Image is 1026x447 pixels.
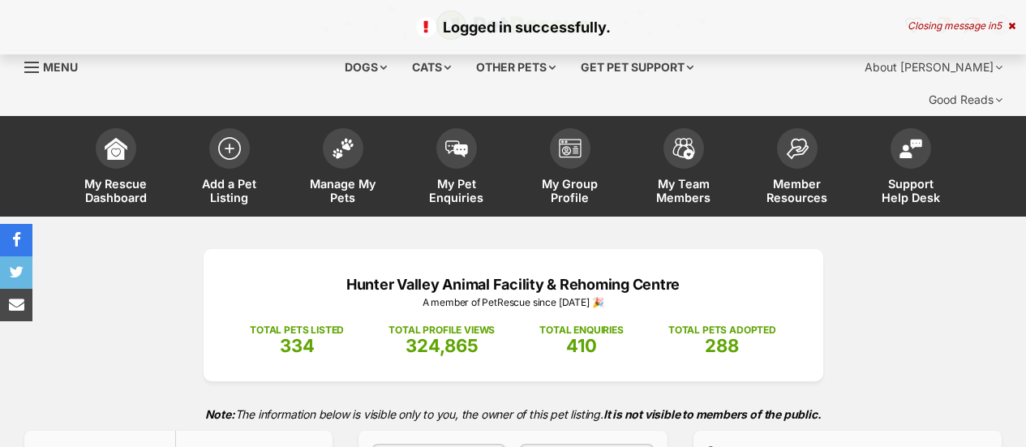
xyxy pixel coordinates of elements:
[899,139,922,158] img: help-desk-icon-fdf02630f3aa405de69fd3d07c3f3aa587a6932b1a1747fa1d2bba05be0121f9.svg
[43,60,78,74] span: Menu
[672,138,695,159] img: team-members-icon-5396bd8760b3fe7c0b43da4ab00e1e3bb1a5d9ba89233759b79545d2d3fc5d0d.svg
[205,407,235,421] strong: Note:
[59,120,173,217] a: My Rescue Dashboard
[513,120,627,217] a: My Group Profile
[854,120,968,217] a: Support Help Desk
[332,138,354,159] img: manage-my-pets-icon-02211641906a0b7f246fdf0571729dbe1e7629f14944591b6c1af311fb30b64b.svg
[389,323,495,337] p: TOTAL PROFILE VIEWS
[228,295,799,310] p: A member of PetRescue since [DATE] 🎉
[874,177,947,204] span: Support Help Desk
[741,120,854,217] a: Member Resources
[539,323,623,337] p: TOTAL ENQUIRIES
[193,177,266,204] span: Add a Pet Listing
[280,335,315,356] span: 334
[559,139,582,158] img: group-profile-icon-3fa3cf56718a62981997c0bc7e787c4b2cf8bcc04b72c1350f741eb67cf2f40e.svg
[786,138,809,160] img: member-resources-icon-8e73f808a243e03378d46382f2149f9095a855e16c252ad45f914b54edf8863c.svg
[853,51,1014,84] div: About [PERSON_NAME]
[307,177,380,204] span: Manage My Pets
[250,323,344,337] p: TOTAL PETS LISTED
[534,177,607,204] span: My Group Profile
[401,51,462,84] div: Cats
[406,335,479,356] span: 324,865
[627,120,741,217] a: My Team Members
[420,177,493,204] span: My Pet Enquiries
[917,84,1014,116] div: Good Reads
[761,177,834,204] span: Member Resources
[228,273,799,295] p: Hunter Valley Animal Facility & Rehoming Centre
[24,398,1002,431] p: The information below is visible only to you, the owner of this pet listing.
[705,335,739,356] span: 288
[79,177,152,204] span: My Rescue Dashboard
[105,137,127,160] img: dashboard-icon-eb2f2d2d3e046f16d808141f083e7271f6b2e854fb5c12c21221c1fb7104beca.svg
[603,407,822,421] strong: It is not visible to members of the public.
[173,120,286,217] a: Add a Pet Listing
[445,140,468,158] img: pet-enquiries-icon-7e3ad2cf08bfb03b45e93fb7055b45f3efa6380592205ae92323e6603595dc1f.svg
[569,51,705,84] div: Get pet support
[668,323,776,337] p: TOTAL PETS ADOPTED
[24,51,89,80] a: Menu
[647,177,720,204] span: My Team Members
[400,120,513,217] a: My Pet Enquiries
[286,120,400,217] a: Manage My Pets
[908,20,1015,32] div: Closing message in
[996,19,1002,32] span: 5
[16,16,1010,38] p: Logged in successfully.
[333,51,398,84] div: Dogs
[566,335,597,356] span: 410
[465,51,567,84] div: Other pets
[218,137,241,160] img: add-pet-listing-icon-0afa8454b4691262ce3f59096e99ab1cd57d4a30225e0717b998d2c9b9846f56.svg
